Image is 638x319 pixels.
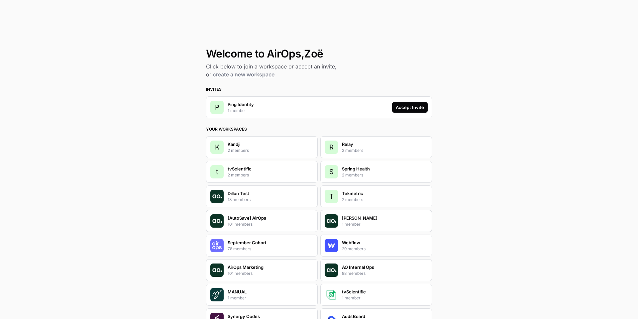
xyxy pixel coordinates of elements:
p: 18 members [228,197,251,203]
p: AO Internal Ops [342,264,374,270]
p: Webflow [342,239,360,246]
p: September Cohort [228,239,266,246]
p: Dillon Test [228,190,249,197]
h1: Welcome to AirOps, Zoë [206,48,432,60]
span: S [329,167,334,176]
img: Company Logo [210,214,224,228]
p: 2 members [342,172,363,178]
p: 2 members [342,148,363,154]
button: Company LogoWebflow29 members [320,235,432,257]
a: create a new workspace [213,71,274,78]
p: [AutoSave] AirOps [228,215,266,221]
p: Spring Health [342,165,370,172]
img: Company Logo [325,288,338,301]
p: 29 members [342,246,366,252]
button: Company LogoMANUAL1 member [206,284,318,306]
button: Company LogotvScientific1 member [320,284,432,306]
span: t [216,167,218,176]
p: 1 member [228,295,246,301]
button: Company Logo[PERSON_NAME]1 member [320,210,432,232]
p: 2 members [342,197,363,203]
p: 2 members [228,148,249,154]
p: 1 member [228,108,246,114]
button: Accept Invite [392,102,428,113]
p: Ping Identity [228,101,254,108]
p: 101 members [228,221,253,227]
p: 1 member [342,221,361,227]
img: Company Logo [325,264,338,277]
button: SSpring Health2 members [320,161,432,183]
p: 2 members [228,172,249,178]
h3: Your Workspaces [206,126,432,132]
img: Company Logo [210,288,224,301]
button: Company LogoAirOps Marketing101 members [206,259,318,281]
h2: Click below to join a workspace or accept an invite, or [206,62,432,78]
button: RRelay2 members [320,136,432,158]
p: tvScientific [228,165,252,172]
button: TTekmetric2 members [320,185,432,207]
img: Company Logo [210,239,224,252]
span: T [329,192,334,201]
span: K [215,143,219,152]
p: 78 members [228,246,251,252]
button: Company LogoSeptember Cohort78 members [206,235,318,257]
div: Accept Invite [396,104,424,111]
p: AirOps Marketing [228,264,264,270]
h3: Invites [206,86,432,92]
img: Company Logo [210,264,224,277]
button: KKandji2 members [206,136,318,158]
p: 1 member [342,295,361,301]
img: Company Logo [325,214,338,228]
p: 101 members [228,270,253,276]
p: tvScientific [342,288,366,295]
p: Kandji [228,141,240,148]
p: 88 members [342,270,366,276]
button: ttvScientific2 members [206,161,318,183]
p: Relay [342,141,353,148]
p: [PERSON_NAME] [342,215,377,221]
p: Tekmetric [342,190,363,197]
p: MANUAL [228,288,247,295]
img: Company Logo [325,239,338,252]
button: Company Logo[AutoSave] AirOps101 members [206,210,318,232]
button: Company LogoAO Internal Ops88 members [320,259,432,281]
img: Company Logo [210,190,224,203]
button: Company LogoDillon Test18 members [206,185,318,207]
span: R [329,143,334,152]
span: P [215,103,219,112]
